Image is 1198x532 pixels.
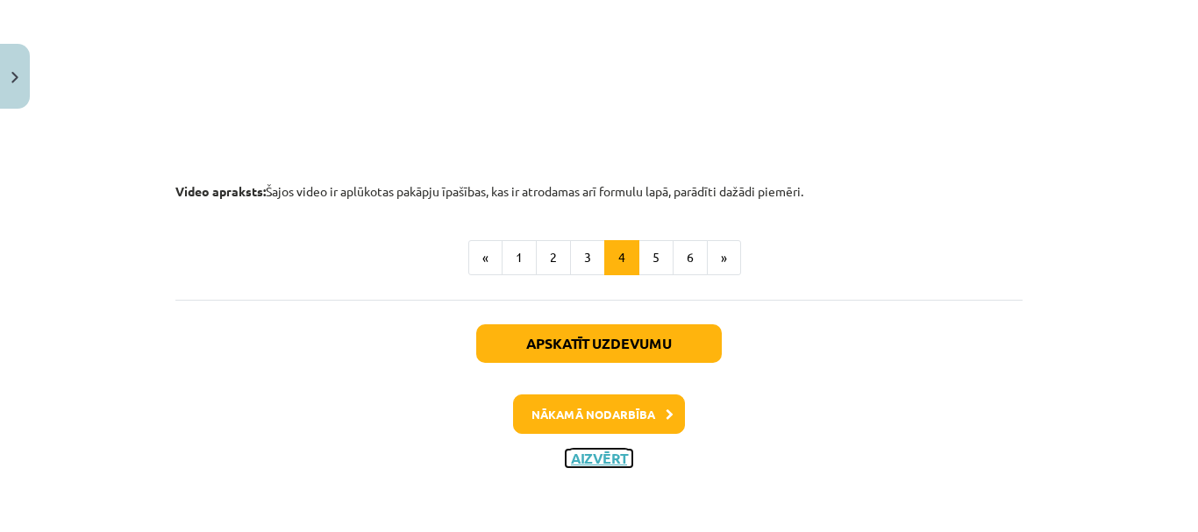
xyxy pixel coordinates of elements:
button: 5 [638,240,674,275]
button: 6 [673,240,708,275]
button: Nākamā nodarbība [513,394,685,435]
button: 2 [536,240,571,275]
button: 3 [570,240,605,275]
img: icon-close-lesson-0947bae3869378f0d4975bcd49f059093ad1ed9edebbc8119c70593378902aed.svg [11,72,18,83]
b: Video apraksts: [175,183,266,199]
button: Apskatīt uzdevumu [476,324,722,363]
button: Aizvērt [566,450,632,467]
p: Šajos video ir aplūkotas pakāpju īpašības, kas ir atrodamas arī formulu lapā, parādīti dažādi pie... [175,182,1023,201]
button: » [707,240,741,275]
nav: Page navigation example [175,240,1023,275]
button: 1 [502,240,537,275]
button: « [468,240,503,275]
button: 4 [604,240,639,275]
